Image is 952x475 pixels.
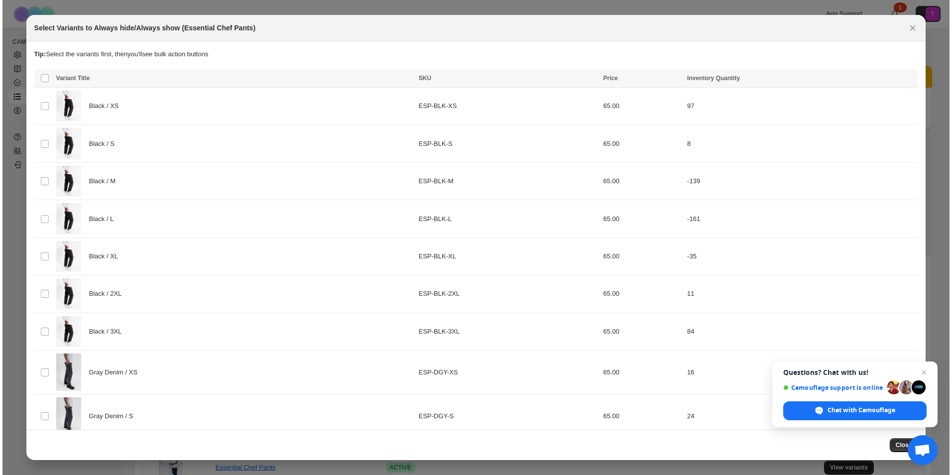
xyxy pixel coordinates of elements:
span: Camouflage support is online [781,384,881,391]
span: Black / S [87,139,118,149]
img: Essential-Pants-Black-6.jpg [54,203,79,234]
td: ESP-BLK-3XL [413,313,598,350]
td: 16 [682,351,915,394]
td: 65.00 [598,200,682,237]
td: 11 [682,275,915,313]
img: Essential-Pants-Black-6.jpg [54,128,79,159]
button: Close [887,438,916,452]
span: Black / 2XL [87,289,124,299]
img: ESP_Gray_Denim_2.jpg [54,397,79,435]
img: ESP_Gray_Denim_2.jpg [54,354,79,391]
td: ESP-BLK-M [413,162,598,200]
td: ESP-DGY-S [413,394,598,438]
td: 97 [682,88,915,125]
span: Questions? Chat with us! [781,368,924,376]
td: 65.00 [598,88,682,125]
span: Black / L [87,214,117,224]
span: Gray Denim / XS [87,367,140,377]
button: Close [903,21,917,35]
span: Inventory Quantity [685,75,737,82]
td: ESP-BLK-S [413,125,598,162]
span: Price [601,75,615,82]
div: Open chat [905,435,935,465]
h2: Select Variants to Always hide/Always show (Essential Chef Pants) [32,23,253,33]
td: 65.00 [598,275,682,313]
span: Black / M [87,176,119,186]
td: ESP-BLK-XS [413,88,598,125]
p: Select the variants first, then you'll see bulk action buttons [32,49,916,59]
span: Black / XS [87,101,122,111]
td: 65.00 [598,351,682,394]
td: 65.00 [598,162,682,200]
td: ESP-BLK-L [413,200,598,237]
span: Close chat [916,366,928,378]
td: -35 [682,237,915,275]
td: 8 [682,125,915,162]
td: -161 [682,200,915,237]
img: Essential-Pants-Black-6.jpg [54,166,79,197]
td: 65.00 [598,313,682,350]
div: Chat with Camouflage [781,401,924,420]
td: ESP-DGY-XS [413,351,598,394]
td: 84 [682,313,915,350]
img: Essential-Pants-Black-6.jpg [54,278,79,309]
span: Chat with Camouflage [825,406,893,415]
img: Essential-Pants-Black-6.jpg [54,241,79,272]
td: 65.00 [598,394,682,438]
span: Close [893,441,910,449]
td: -139 [682,162,915,200]
td: 65.00 [598,125,682,162]
td: 24 [682,394,915,438]
span: SKU [416,75,429,82]
span: Black / 3XL [87,327,124,337]
span: Variant Title [54,75,88,82]
span: Black / XL [87,251,121,261]
img: Essential-Pants-Black-6.jpg [54,91,79,121]
img: Essential-Pants-Black-6.jpg [54,316,79,347]
span: Gray Denim / S [87,411,136,421]
td: 65.00 [598,237,682,275]
strong: Tip: [32,50,44,58]
td: ESP-BLK-2XL [413,275,598,313]
td: ESP-BLK-XL [413,237,598,275]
